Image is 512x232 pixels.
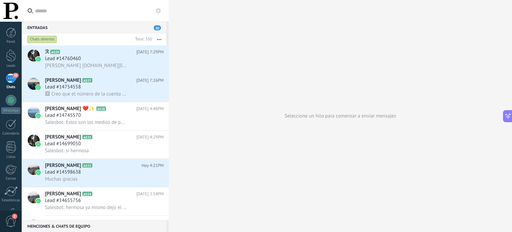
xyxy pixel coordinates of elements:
span: Salesbot: si hermosa [45,148,89,154]
span: Salesbot: hermosa ya mismo dejo el reporte para saber que paso, porque no se hizo el cambio del p... [45,204,127,211]
span: [PERSON_NAME] [45,219,81,226]
a: avatariconℛA529[DATE] 7:29PMLead #14760460[PERSON_NAME] [DOMAIN_NAME][EMAIL_ADDRESS][DOMAIN_NAME]... [22,45,169,73]
span: [DATE] 7:26PM [136,77,164,84]
span: Lead #14598638 [45,169,81,176]
span: A525 [82,135,92,139]
span: [DATE] 4:29PM [136,134,164,141]
span: [PERSON_NAME] [45,134,81,141]
a: avataricon[PERSON_NAME]A527[DATE] 7:26PMLead #14754558🖼 Creo que el número de la cuenta no está bien [22,74,169,102]
span: A529 [50,50,60,54]
img: icon [36,170,41,175]
span: A524 [82,192,92,196]
a: avataricon[PERSON_NAME]A525[DATE] 4:29PMLead #14699050Salesbot: si hermosa [22,131,169,159]
span: Hoy 3:34PM [142,219,164,226]
span: Lead #14699050 [45,141,81,147]
div: WhatsApp [1,107,20,114]
img: icon [36,113,41,118]
div: Panel [1,40,21,44]
span: [PERSON_NAME] [45,191,81,197]
span: Lead #14760460 [45,55,81,62]
span: [PERSON_NAME] ❤️✨ [45,105,95,112]
img: icon [36,199,41,203]
div: Entradas [22,21,166,33]
div: Leads [1,64,21,68]
span: Lead #14745570 [45,112,81,119]
span: Muchas gracias [45,176,78,182]
span: Lead #14655756 [45,197,81,204]
span: [PERSON_NAME] [45,162,81,169]
span: Lead #14754558 [45,84,81,90]
span: [PERSON_NAME] [DOMAIN_NAME][EMAIL_ADDRESS][DOMAIN_NAME] [STREET_ADDRESS] 3118679592 [45,62,127,69]
img: icon [36,57,41,61]
div: Total: 350 [132,36,152,43]
a: avataricon[PERSON_NAME]A523Hoy 4:21PMLead #14598638Muchas gracias [22,159,169,187]
img: icon [36,142,41,147]
span: [DATE] 7:29PM [136,49,164,55]
div: Listas [1,155,21,159]
a: avataricon[PERSON_NAME]A524[DATE] 3:54PMLead #14655756Salesbot: hermosa ya mismo dejo el reporte ... [22,187,169,215]
div: Correo [1,177,21,181]
span: 30 [13,73,18,78]
div: Estadísticas [1,198,21,203]
span: Salesbot: Estos son los medios de pago que manejamos: ⭐Tarjeta de crédito ⭐Tarjeta débito ⭐Transf... [45,119,127,126]
span: Hoy 4:21PM [142,162,164,169]
span: ℛ [45,49,49,55]
span: 30 [154,25,161,30]
a: avataricon[PERSON_NAME] ❤️✨A528[DATE] 4:48PMLead #14745570Salesbot: Estos son los medios de pago ... [22,102,169,130]
div: Menciones & Chats de equipo [22,220,166,232]
span: 🖼 Creo que el número de la cuenta no está bien [45,91,127,97]
span: A527 [82,78,92,82]
div: Calendario [1,132,21,136]
span: [DATE] 3:54PM [136,191,164,197]
div: Chats [1,85,21,89]
span: 2 [12,214,17,219]
span: A528 [96,106,106,111]
span: [DATE] 4:48PM [136,105,164,112]
img: icon [36,85,41,90]
span: [PERSON_NAME] [45,77,81,84]
span: A523 [82,163,92,168]
div: Chats abiertos [27,35,57,43]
